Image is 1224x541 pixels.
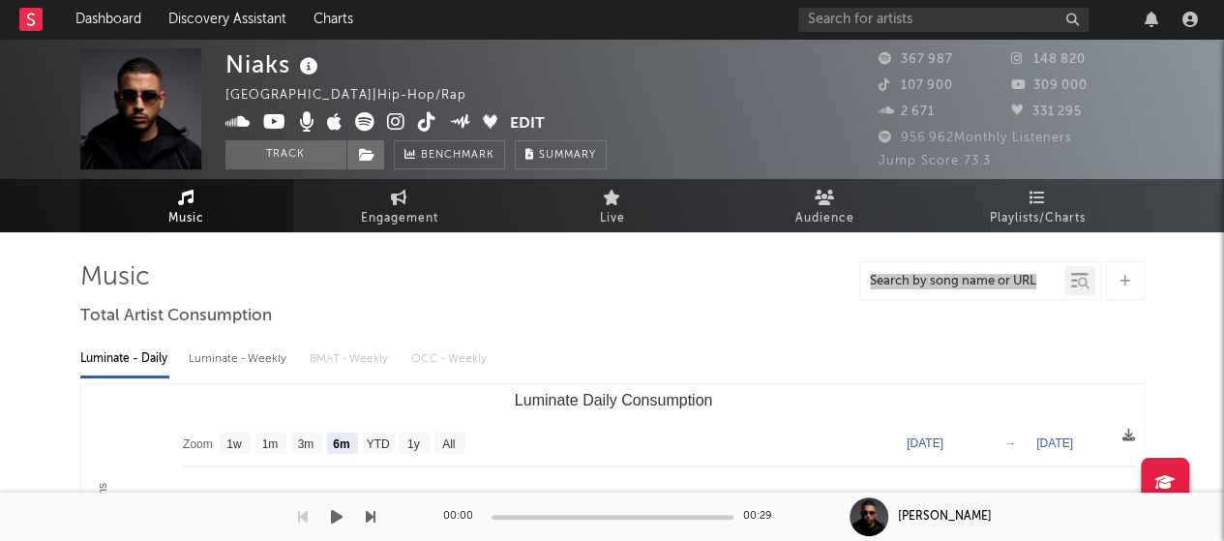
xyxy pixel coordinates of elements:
a: Engagement [293,179,506,232]
span: Benchmark [421,144,494,167]
span: Audience [795,207,854,230]
input: Search by song name or URL [860,274,1064,289]
span: Summary [539,150,596,161]
text: 6m [333,437,349,451]
text: Zoom [183,437,213,451]
button: Edit [510,112,545,136]
span: Music [168,207,204,230]
button: Summary [515,140,607,169]
a: Playlists/Charts [932,179,1145,232]
text: All [442,437,455,451]
text: [DATE] [907,436,943,450]
div: [GEOGRAPHIC_DATA] | Hip-Hop/Rap [225,84,489,107]
span: Live [600,207,625,230]
span: 309 000 [1011,79,1088,92]
span: 2 671 [879,105,935,118]
text: [DATE] [1036,436,1073,450]
div: Luminate - Weekly [189,343,290,376]
a: Audience [719,179,932,232]
div: Niaks [225,48,323,80]
span: 367 987 [879,53,953,66]
div: Luminate - Daily [80,343,169,376]
text: → [1004,436,1016,450]
a: Benchmark [394,140,505,169]
text: 1y [406,437,419,451]
span: Playlists/Charts [990,207,1086,230]
text: 3m [297,437,313,451]
button: Track [225,140,346,169]
span: Jump Score: 73.3 [879,155,991,167]
a: Live [506,179,719,232]
text: YTD [366,437,389,451]
div: 00:29 [743,505,782,528]
text: 1w [226,437,242,451]
text: Luminate Daily Consumption [514,392,712,408]
span: Engagement [361,207,438,230]
span: 331 295 [1011,105,1082,118]
div: 00:00 [443,505,482,528]
span: 956 962 Monthly Listeners [879,132,1072,144]
a: Music [80,179,293,232]
div: [PERSON_NAME] [898,508,992,526]
input: Search for artists [798,8,1089,32]
span: 148 820 [1011,53,1086,66]
text: 1m [261,437,278,451]
span: Total Artist Consumption [80,305,272,328]
span: 107 900 [879,79,953,92]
